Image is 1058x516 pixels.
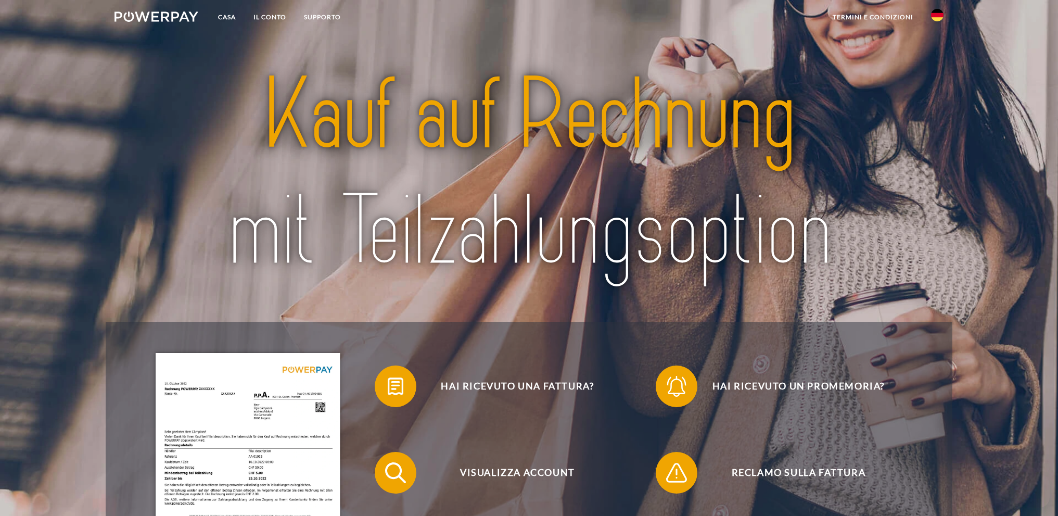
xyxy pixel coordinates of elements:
img: qb_search.svg [383,460,409,486]
font: Reclamo sulla fattura [732,467,866,478]
font: Visualizza account [460,467,575,478]
a: SUPPORTO [295,8,350,27]
a: Casa [209,8,245,27]
img: qb_bill.svg [383,373,409,399]
img: qb_warning.svg [664,460,690,486]
button: Reclamo sulla fattura [656,452,926,494]
font: Hai ricevuto una fattura? [441,380,594,392]
font: SUPPORTO [304,13,341,21]
button: Visualizza account [375,452,645,494]
font: Casa [218,13,236,21]
font: Termini e Condizioni [833,13,913,21]
button: Hai ricevuto una fattura? [375,366,645,407]
button: Hai ricevuto un promemoria? [656,366,926,407]
font: Hai ricevuto un promemoria? [712,380,885,392]
img: logo-powerpay-white.svg [114,11,198,22]
img: di [931,9,944,21]
img: qb_bell.svg [664,373,690,399]
a: IL CONTO [245,8,295,27]
iframe: Pulsante per aprire la finestra di messaggistica [1016,474,1050,508]
font: IL CONTO [253,13,286,21]
a: Termini e Condizioni [824,8,922,27]
img: title-powerpay_de.svg [156,52,902,295]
